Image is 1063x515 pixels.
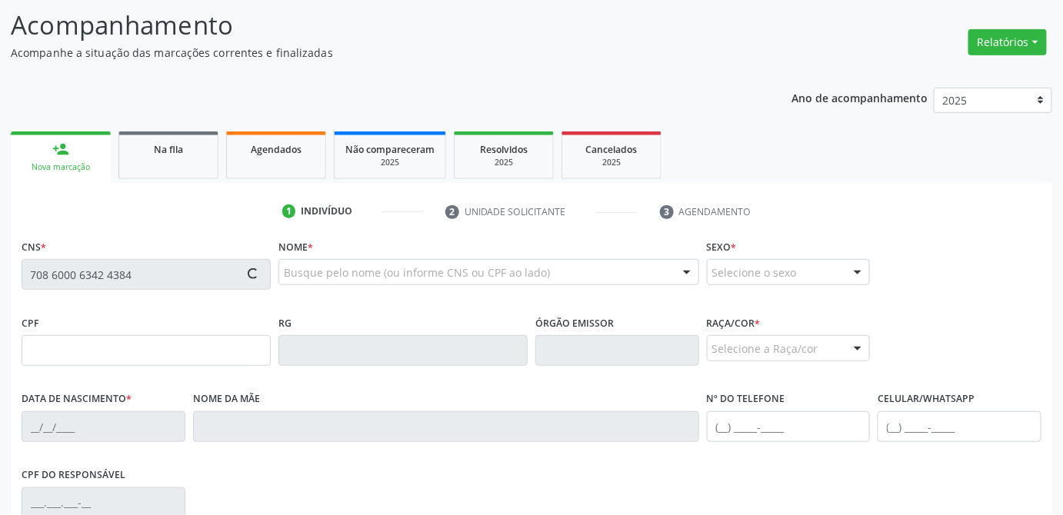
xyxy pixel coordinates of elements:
[878,387,975,411] label: Celular/WhatsApp
[535,311,614,335] label: Órgão emissor
[301,204,352,218] div: Indivíduo
[573,157,650,168] div: 2025
[345,143,435,156] span: Não compareceram
[22,463,125,487] label: CPF do responsável
[11,45,740,61] p: Acompanhe a situação das marcações correntes e finalizadas
[707,311,761,335] label: Raça/cor
[22,161,100,173] div: Nova marcação
[52,141,69,158] div: person_add
[345,157,435,168] div: 2025
[22,311,39,335] label: CPF
[193,387,260,411] label: Nome da mãe
[11,6,740,45] p: Acompanhamento
[22,387,132,411] label: Data de nascimento
[968,29,1047,55] button: Relatórios
[22,235,46,259] label: CNS
[154,143,183,156] span: Na fila
[22,411,185,442] input: __/__/____
[707,411,871,442] input: (__) _____-_____
[712,264,797,281] span: Selecione o sexo
[586,143,638,156] span: Cancelados
[707,387,785,411] label: Nº do Telefone
[278,235,313,259] label: Nome
[284,264,550,281] span: Busque pelo nome (ou informe CNS ou CPF ao lado)
[278,311,292,335] label: RG
[480,143,528,156] span: Resolvidos
[792,88,928,107] p: Ano de acompanhamento
[465,157,542,168] div: 2025
[282,204,296,218] div: 1
[712,341,818,357] span: Selecione a Raça/cor
[707,235,737,259] label: Sexo
[251,143,302,156] span: Agendados
[878,411,1041,442] input: (__) _____-_____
